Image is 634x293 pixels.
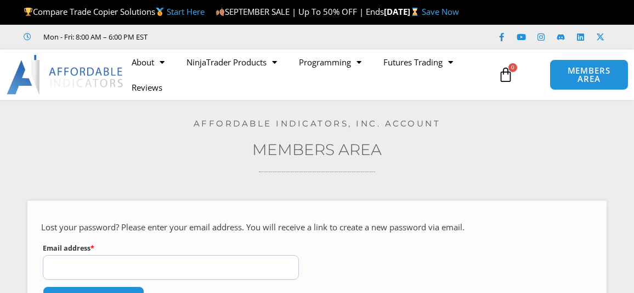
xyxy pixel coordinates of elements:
iframe: Customer reviews powered by Trustpilot [163,31,327,42]
label: Email address [43,241,299,255]
img: LogoAI | Affordable Indicators – NinjaTrader [7,55,124,95]
img: 🍂 [216,8,224,16]
a: 0 [482,59,530,91]
span: Compare Trade Copier Solutions [24,6,205,17]
a: Reviews [121,75,173,100]
a: About [121,49,176,75]
span: 0 [508,63,517,72]
a: MEMBERS AREA [550,59,629,90]
span: Mon - Fri: 8:00 AM – 6:00 PM EST [41,30,148,43]
img: 🥇 [156,8,164,16]
span: MEMBERS AREA [561,67,617,83]
strong: [DATE] [384,6,422,17]
a: Affordable Indicators, Inc. Account [194,118,441,129]
a: NinjaTrader Products [176,49,288,75]
a: Members Area [252,140,382,159]
a: Save Now [422,6,459,17]
a: Start Here [167,6,205,17]
p: Lost your password? Please enter your email address. You will receive a link to create a new pass... [41,220,593,235]
img: 🏆 [24,8,32,16]
img: ⌛ [411,8,419,16]
a: Programming [288,49,372,75]
nav: Menu [121,49,495,100]
a: Futures Trading [372,49,464,75]
span: SEPTEMBER SALE | Up To 50% OFF | Ends [216,6,384,17]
